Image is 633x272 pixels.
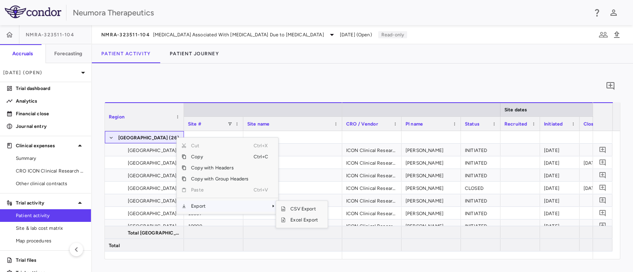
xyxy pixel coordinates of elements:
span: [MEDICAL_DATA] Associated With [MEDICAL_DATA] Due to [MEDICAL_DATA] [153,31,324,38]
div: [DATE] [580,182,619,194]
span: CSV Export [286,203,323,214]
span: [GEOGRAPHIC_DATA] [128,157,177,169]
div: ICON Clinical Research Limited [342,182,402,194]
div: ICON Clinical Research Limited [342,169,402,181]
span: [GEOGRAPHIC_DATA] [128,195,177,207]
div: [PERSON_NAME] [402,169,461,181]
button: Add comment [604,79,617,93]
span: Other clinical contracts [16,180,85,187]
div: [PERSON_NAME] [402,156,461,169]
span: Ctrl+V [254,184,271,195]
span: Ctrl+C [254,151,271,162]
span: [GEOGRAPHIC_DATA] [128,220,177,233]
span: [GEOGRAPHIC_DATA] [128,169,177,182]
div: SubMenu [276,201,328,228]
span: CRO / Vendor [346,121,378,127]
span: [DATE] (Open) [340,31,372,38]
span: [GEOGRAPHIC_DATA] [128,207,177,220]
div: 10009 [184,219,243,232]
button: Add comment [597,208,608,218]
div: Context Menu [176,137,278,214]
div: INITIATED [461,219,500,232]
img: logo-full-SnFGN8VE.png [5,6,61,18]
div: [PERSON_NAME] [402,207,461,219]
span: Status [465,121,479,127]
button: Add comment [597,144,608,155]
span: NMRA-323511-104 [101,32,150,38]
div: [PERSON_NAME] [402,182,461,194]
span: NMRA-323511-104 [26,32,74,38]
span: [GEOGRAPHIC_DATA] [128,182,177,195]
div: ICON Clinical Research Limited [342,144,402,156]
button: Add comment [597,220,608,231]
span: Site & lab cost matrix [16,225,85,232]
svg: Add comment [599,146,606,154]
div: [DATE] [540,219,580,232]
p: Trial dashboard [16,85,85,92]
div: [DATE] [540,156,580,169]
span: Ctrl+X [254,140,271,151]
svg: Add comment [599,184,606,191]
div: INITIATED [461,169,500,181]
div: [DATE] [540,169,580,181]
div: Neumora Therapeutics [73,7,587,19]
div: INITIATED [461,194,500,206]
div: INITIATED [461,207,500,219]
p: Clinical expenses [16,142,75,149]
svg: Add comment [599,159,606,166]
span: Region [109,114,125,120]
span: Patient activity [16,212,85,219]
span: Excel Export [286,214,323,225]
svg: Add comment [606,81,615,91]
button: Add comment [597,157,608,168]
h6: Accruals [12,50,33,57]
span: Total [GEOGRAPHIC_DATA] [128,227,179,239]
div: [DATE] [540,194,580,206]
span: Total [109,239,120,252]
div: [DATE] [540,207,580,219]
div: INITIATED [461,144,500,156]
svg: Add comment [599,171,606,179]
svg: Add comment [599,197,606,204]
p: Trial files [16,257,85,264]
p: Trial activity [16,199,75,206]
span: [GEOGRAPHIC_DATA] [128,144,177,157]
div: ICON Clinical Research Limited [342,207,402,219]
div: INITIATED [461,156,500,169]
button: Patient Journey [160,44,229,63]
p: Read-only [378,31,407,38]
span: Initiated [544,121,563,127]
span: CRO ICON Clinical Research Limited [16,167,85,174]
span: Summary [16,155,85,162]
span: Closed [584,121,599,127]
div: ICON Clinical Research Limited [342,156,402,169]
span: PI name [406,121,423,127]
div: [PERSON_NAME] [402,219,461,232]
div: [DATE] [540,144,580,156]
div: ICON Clinical Research Limited [342,219,402,232]
span: Site dates [504,107,527,113]
span: [GEOGRAPHIC_DATA] [118,131,168,144]
div: [DATE] [540,182,580,194]
h6: Forecasting [54,50,83,57]
button: Add comment [597,182,608,193]
span: Copy [186,151,253,162]
div: [PERSON_NAME] [402,144,461,156]
span: Site # [188,121,201,127]
span: Site name [247,121,269,127]
div: [PERSON_NAME] [402,194,461,206]
button: Add comment [597,170,608,180]
svg: Add comment [599,209,606,217]
p: Analytics [16,98,85,105]
p: Journal entry [16,123,85,130]
span: Paste [186,184,253,195]
span: Map procedures [16,237,85,244]
svg: Add comment [599,222,606,229]
div: CLOSED [461,182,500,194]
div: ICON Clinical Research Limited [342,194,402,206]
button: Patient Activity [92,44,160,63]
p: [DATE] (Open) [3,69,78,76]
span: (26) [169,131,180,144]
span: Copy with Headers [186,162,253,173]
span: Export [186,201,253,212]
